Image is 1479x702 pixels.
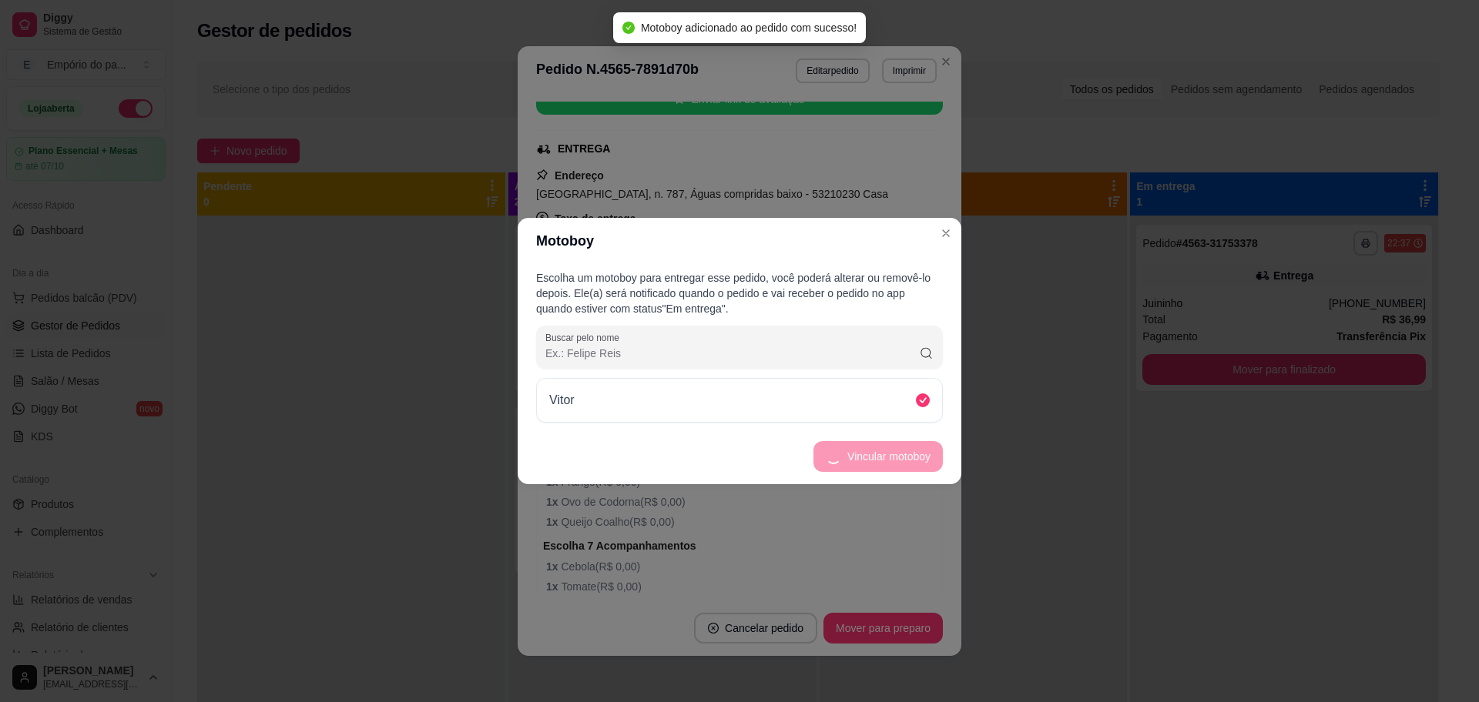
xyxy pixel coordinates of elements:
[518,218,961,264] header: Motoboy
[934,221,958,246] button: Close
[545,346,919,361] input: Buscar pelo nome
[545,331,625,344] label: Buscar pelo nome
[641,22,857,34] span: Motoboy adicionado ao pedido com sucesso!
[622,22,635,34] span: check-circle
[549,391,575,409] p: Vitor
[536,270,943,316] p: Escolha um motoboy para entregar esse pedido, você poderá alterar ou removê-lo depois. Ele(a) ser...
